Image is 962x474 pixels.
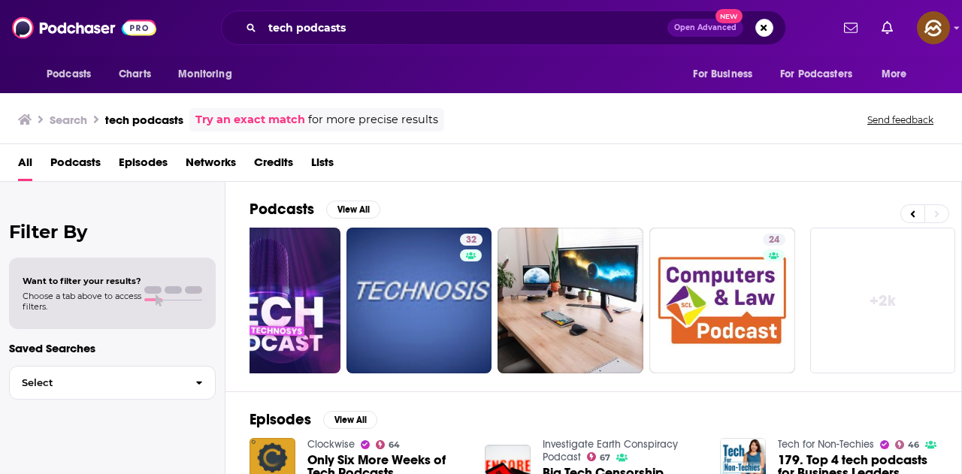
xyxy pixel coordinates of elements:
a: Lists [311,150,334,181]
a: EpisodesView All [250,410,377,429]
h2: Filter By [9,221,216,243]
p: Saved Searches [9,341,216,355]
a: 32 [346,228,492,373]
h2: Podcasts [250,200,314,219]
h3: Search [50,113,87,127]
span: Want to filter your results? [23,276,141,286]
button: View All [326,201,380,219]
a: Show notifications dropdown [876,15,899,41]
a: 46 [895,440,920,449]
span: Select [10,378,183,388]
span: More [882,64,907,85]
img: User Profile [917,11,950,44]
span: 67 [600,454,610,461]
a: Charts [109,60,160,89]
a: Credits [254,150,293,181]
button: open menu [770,60,874,89]
a: 67 [587,452,611,461]
span: Open Advanced [674,24,737,32]
button: open menu [168,60,251,89]
button: open menu [36,60,110,89]
span: 24 [769,233,779,248]
button: Show profile menu [917,11,950,44]
span: Choose a tab above to access filters. [23,291,141,312]
button: Open AdvancedNew [667,19,743,37]
input: Search podcasts, credits, & more... [262,16,667,40]
div: Search podcasts, credits, & more... [221,11,786,45]
span: For Business [693,64,752,85]
img: Podchaser - Follow, Share and Rate Podcasts [12,14,156,42]
a: PodcastsView All [250,200,380,219]
span: New [715,9,743,23]
button: open menu [682,60,771,89]
a: +2k [810,228,956,373]
span: 32 [466,233,476,248]
a: 32 [460,234,483,246]
a: Show notifications dropdown [838,15,864,41]
h3: tech podcasts [105,113,183,127]
span: 64 [389,442,400,448]
span: Logged in as hey85204 [917,11,950,44]
a: 64 [376,440,401,449]
a: 24 [763,234,785,246]
span: Podcasts [47,64,91,85]
a: Clockwise [307,438,355,451]
button: View All [323,411,377,429]
span: for more precise results [308,111,438,128]
h2: Episodes [250,410,311,429]
button: open menu [871,60,926,89]
span: 46 [908,442,919,448]
a: Tech for Non-Techies [778,438,874,451]
a: Investigate Earth Conspiracy Podcast [543,438,678,463]
span: Monitoring [178,64,231,85]
a: 24 [649,228,795,373]
a: All [18,150,32,181]
a: Episodes [119,150,168,181]
a: Try an exact match [195,111,305,128]
button: Send feedback [863,113,938,126]
a: Podcasts [50,150,101,181]
span: For Podcasters [780,64,852,85]
span: Charts [119,64,151,85]
a: Networks [186,150,236,181]
button: Select [9,366,216,400]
